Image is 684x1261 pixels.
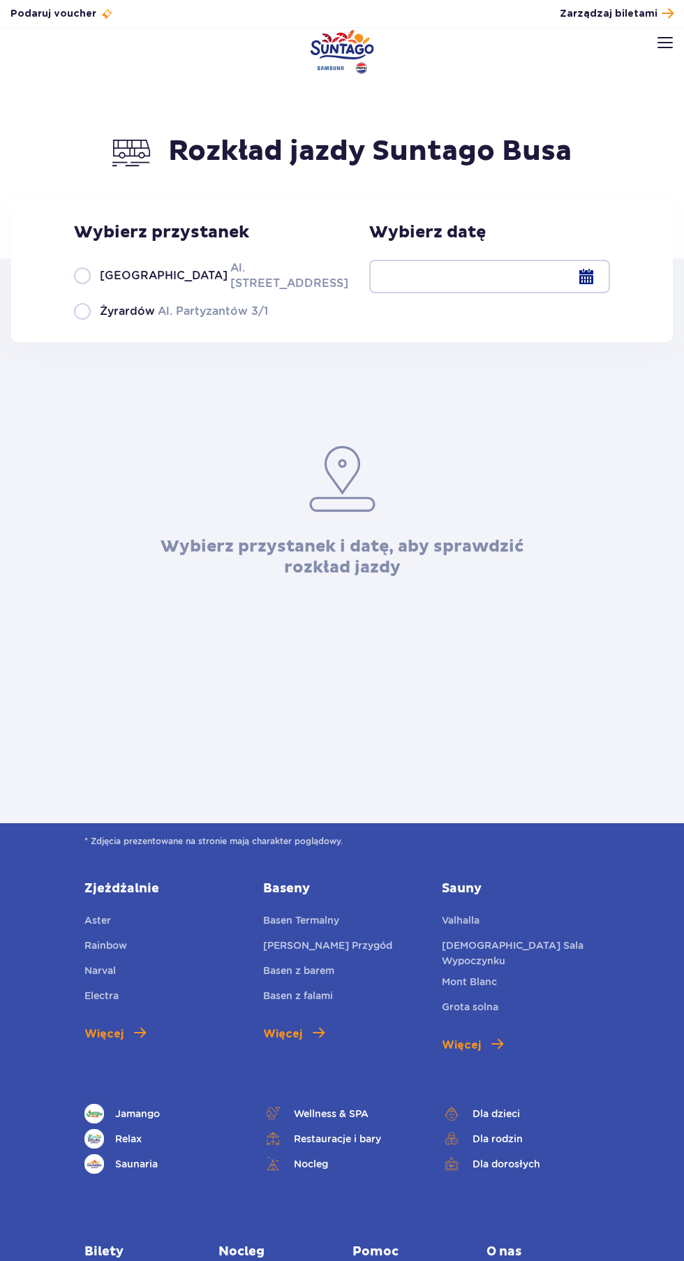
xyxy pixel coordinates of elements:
a: Park of Poland [311,29,374,74]
a: Bilety [84,1244,198,1260]
span: Jamango [115,1106,160,1121]
h3: Wybierz przystanek i datę, aby sprawdzić rozkład jazdy [128,536,557,578]
h3: Wybierz datę [369,222,610,243]
span: Mont Blanc [442,976,497,987]
a: Electra [84,988,119,1008]
a: Narval [84,963,116,982]
span: Więcej [84,1026,124,1042]
a: Aster [84,913,111,932]
a: Nocleg [263,1154,421,1174]
a: Basen z falami [263,988,333,1008]
span: Narval [84,965,116,976]
img: Open menu [657,37,673,48]
span: O nas [486,1244,600,1260]
a: Mont Blanc [442,974,497,994]
a: Wellness & SPA [263,1104,421,1123]
a: [DEMOGRAPHIC_DATA] Sala Wypoczynku [442,938,600,968]
a: Jamango [84,1104,242,1123]
a: [PERSON_NAME] Przygód [263,938,392,957]
a: Rainbow [84,938,127,957]
a: Basen Termalny [263,913,339,932]
span: Podaruj voucher [10,7,96,21]
img: pin.953eee3c.svg [307,444,378,514]
span: [GEOGRAPHIC_DATA] [100,268,228,283]
a: Restauracje i bary [263,1129,421,1149]
a: Nocleg [218,1244,332,1260]
a: Pomoc [352,1244,466,1260]
span: Wellness & SPA [294,1106,369,1121]
a: Relax [84,1129,242,1149]
a: Dla dzieci [442,1104,600,1123]
h3: Wybierz przystanek [74,222,332,243]
a: Zjeżdżalnie [84,880,242,897]
label: Al. Partyzantów 3/1 [74,302,332,320]
span: Rainbow [84,940,127,951]
a: Grota solna [442,999,498,1019]
a: Podaruj voucher [10,7,113,21]
a: Saunaria [84,1154,242,1174]
a: Baseny [263,880,421,897]
a: Zarządzaj biletami [560,4,674,23]
a: Valhalla [442,913,479,932]
span: Valhalla [442,915,479,926]
label: Al. [STREET_ADDRESS] [74,260,332,291]
span: * Zdjęcia prezentowane na stronie mają charakter poglądowy. [84,834,600,848]
a: Dla rodzin [442,1129,600,1149]
span: Aster [84,915,111,926]
a: Basen z barem [263,963,334,982]
a: Dla dorosłych [442,1154,600,1174]
a: Sauny [442,880,600,897]
a: Więcej [263,1026,325,1042]
span: Więcej [442,1037,481,1054]
span: Żyrardów [100,304,155,319]
a: Więcej [442,1037,503,1054]
span: Więcej [263,1026,302,1042]
a: Więcej [84,1026,146,1042]
span: Zarządzaj biletami [560,7,657,21]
